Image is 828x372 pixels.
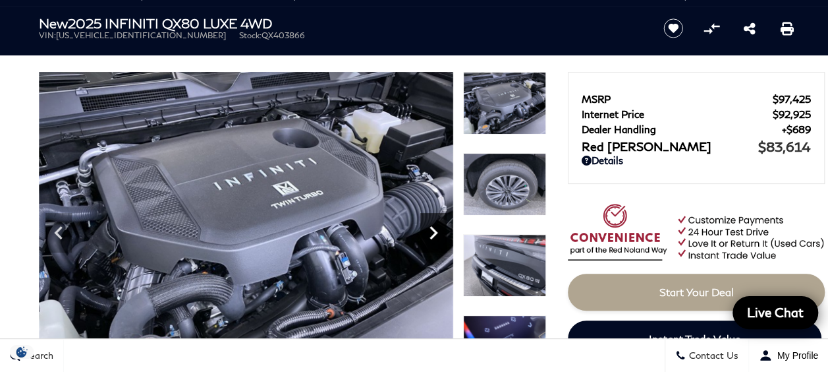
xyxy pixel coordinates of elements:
[39,16,642,30] h1: 2025 INFINITI QX80 LUXE 4WD
[582,139,811,154] a: Red [PERSON_NAME] $83,614
[45,213,72,253] div: Previous
[7,345,37,359] img: Opt-Out Icon
[463,234,546,297] img: New 2025 BLACK OBSIDIAN INFINITI LUXE 4WD image 34
[582,108,773,120] span: Internet Price
[420,213,447,253] div: Next
[568,274,825,311] a: Start Your Deal
[649,332,741,345] span: Instant Trade Value
[773,108,811,120] span: $92,925
[582,123,811,135] a: Dealer Handling $689
[463,153,546,216] img: New 2025 BLACK OBSIDIAN INFINITI LUXE 4WD image 33
[743,20,755,36] a: Share this New 2025 INFINITI QX80 LUXE 4WD
[582,93,773,105] span: MSRP
[773,93,811,105] span: $97,425
[582,139,758,154] span: Red [PERSON_NAME]
[782,123,811,135] span: $689
[582,154,811,166] a: Details
[740,304,810,321] span: Live Chat
[7,345,37,359] section: Click to Open Cookie Consent Modal
[758,139,811,154] span: $83,614
[659,18,688,39] button: Save vehicle
[686,350,738,361] span: Contact Us
[582,108,811,120] a: Internet Price $92,925
[20,350,53,361] span: Search
[39,15,68,31] strong: New
[463,72,546,135] img: New 2025 BLACK OBSIDIAN INFINITI LUXE 4WD image 32
[582,123,782,135] span: Dealer Handling
[772,350,818,361] span: My Profile
[39,30,56,40] span: VIN:
[582,93,811,105] a: MSRP $97,425
[659,286,734,298] span: Start Your Deal
[702,18,721,38] button: Compare Vehicle
[56,30,226,40] span: [US_VEHICLE_IDENTIFICATION_NUMBER]
[732,296,818,329] a: Live Chat
[239,30,262,40] span: Stock:
[262,30,305,40] span: QX403866
[781,20,794,36] a: Print this New 2025 INFINITI QX80 LUXE 4WD
[749,339,828,372] button: Open user profile menu
[568,321,821,357] a: Instant Trade Value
